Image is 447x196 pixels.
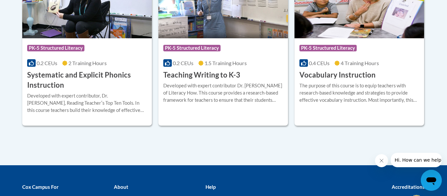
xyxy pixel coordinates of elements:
[27,92,147,114] div: Developed with expert contributor, Dr. [PERSON_NAME], Reading Teacherʹs Top Ten Tools. In this co...
[27,45,84,51] span: PK-5 Structured Literacy
[68,60,107,66] span: 2 Training Hours
[37,60,57,66] span: 0.2 CEUs
[375,154,388,167] iframe: Close message
[391,153,442,167] iframe: Message from company
[163,82,283,104] div: Developed with expert contributor Dr. [PERSON_NAME] of Literacy How. This course provides a resea...
[173,60,193,66] span: 0.2 CEUs
[299,70,376,80] h3: Vocabulary Instruction
[205,60,247,66] span: 1.5 Training Hours
[4,5,53,10] span: Hi. How can we help?
[27,70,147,90] h3: Systematic and Explicit Phonics Instruction
[299,82,419,104] div: The purpose of this course is to equip teachers with research-based knowledge and strategies to p...
[163,70,240,80] h3: Teaching Writing to K-3
[114,184,128,190] b: About
[163,45,221,51] span: PK-5 Structured Literacy
[22,184,59,190] b: Cox Campus For
[206,184,216,190] b: Help
[299,45,357,51] span: PK-5 Structured Literacy
[392,184,425,190] b: Accreditations
[309,60,330,66] span: 0.4 CEUs
[341,60,379,66] span: 4 Training Hours
[421,170,442,191] iframe: Button to launch messaging window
